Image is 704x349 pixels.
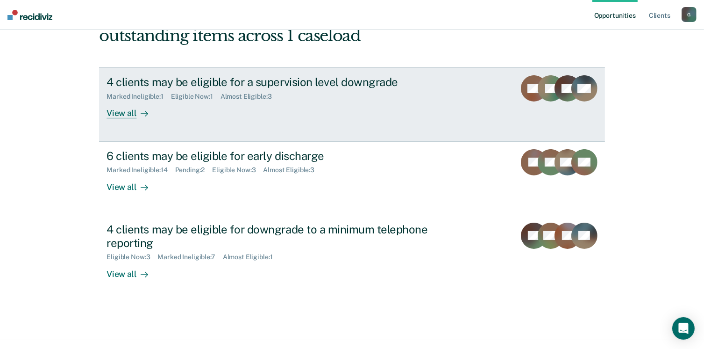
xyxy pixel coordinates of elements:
img: Recidiviz [7,10,52,20]
div: Pending : 2 [175,166,213,174]
div: Eligible Now : 3 [107,253,157,261]
div: View all [107,261,159,279]
div: View all [107,174,159,192]
div: Marked Ineligible : 14 [107,166,175,174]
div: Almost Eligible : 3 [263,166,322,174]
button: G [682,7,697,22]
div: View all [107,101,159,119]
div: 4 clients may be eligible for downgrade to a minimum telephone reporting [107,223,434,250]
div: Almost Eligible : 3 [220,93,279,101]
a: 4 clients may be eligible for downgrade to a minimum telephone reportingEligible Now:3Marked Inel... [99,215,604,302]
div: Marked Ineligible : 7 [157,253,222,261]
div: Almost Eligible : 1 [223,253,280,261]
div: Eligible Now : 3 [212,166,263,174]
a: 4 clients may be eligible for a supervision level downgradeMarked Ineligible:1Eligible Now:1Almos... [99,67,604,141]
div: Hi, [PERSON_NAME]. We’ve found some outstanding items across 1 caseload [99,7,504,45]
div: Marked Ineligible : 1 [107,93,171,101]
div: 6 clients may be eligible for early discharge [107,149,434,163]
div: Eligible Now : 1 [171,93,220,101]
div: Open Intercom Messenger [672,317,695,340]
a: 6 clients may be eligible for early dischargeMarked Ineligible:14Pending:2Eligible Now:3Almost El... [99,142,604,215]
div: 4 clients may be eligible for a supervision level downgrade [107,75,434,89]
